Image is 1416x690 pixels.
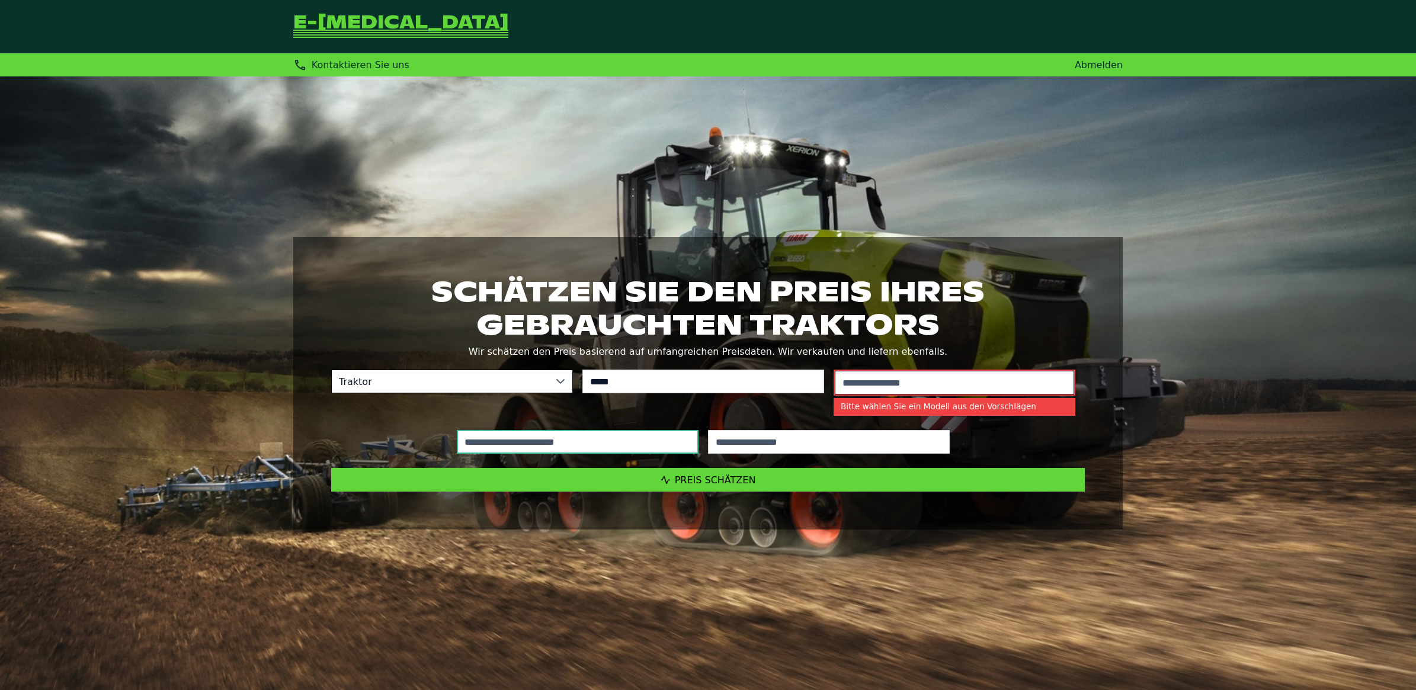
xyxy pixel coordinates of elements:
[332,370,549,393] span: Traktor
[312,59,409,70] span: Kontaktieren Sie uns
[331,275,1085,341] h1: Schätzen Sie den Preis Ihres gebrauchten Traktors
[834,398,1075,416] small: Bitte wählen Sie ein Modell aus den Vorschlägen
[331,468,1085,492] button: Preis schätzen
[331,344,1085,360] p: Wir schätzen den Preis basierend auf umfangreichen Preisdaten. Wir verkaufen und liefern ebenfalls.
[675,474,756,486] span: Preis schätzen
[293,58,409,72] div: Kontaktieren Sie uns
[293,14,508,39] a: Zurück zur Startseite
[1075,59,1123,70] a: Abmelden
